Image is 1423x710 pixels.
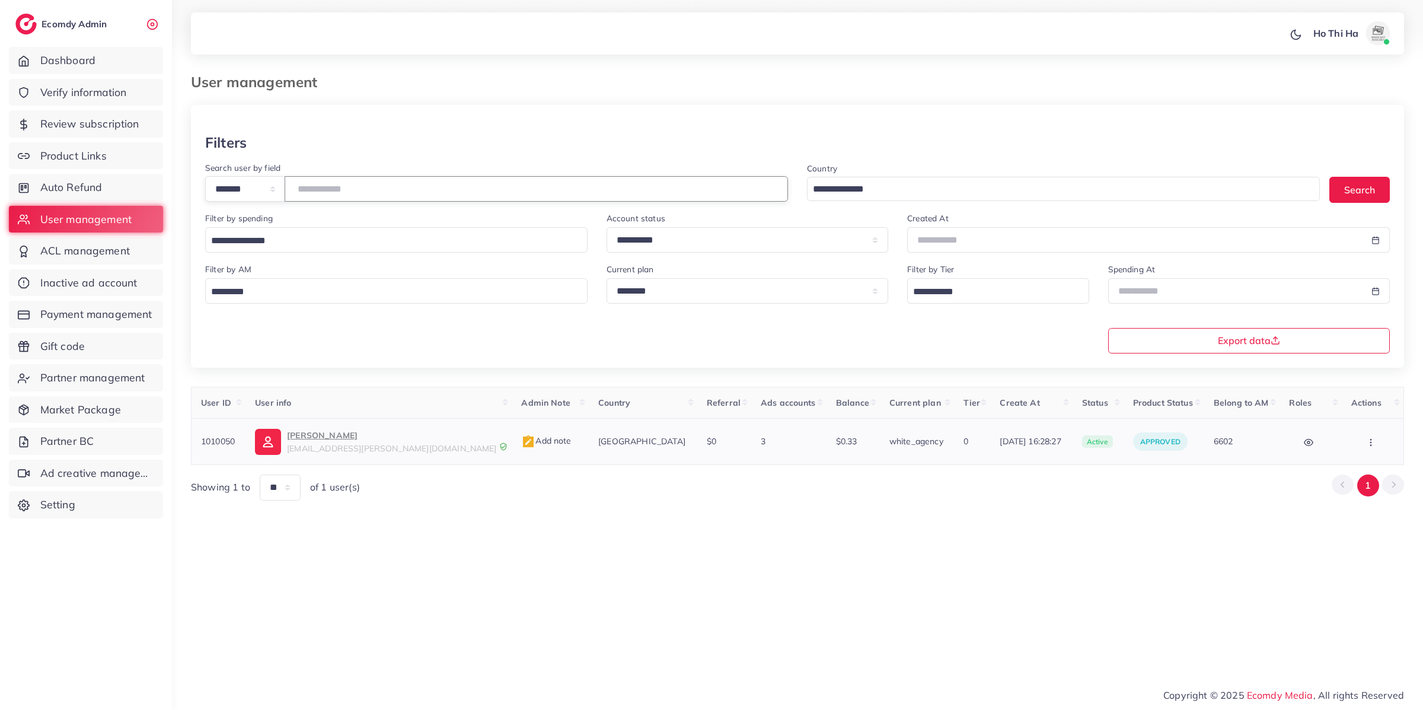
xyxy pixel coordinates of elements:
[499,442,508,451] img: 9CAL8B2pu8EFxCJHYAAAAldEVYdGRhdGU6Y3JlYXRlADIwMjItMTItMDlUMDQ6NTg6MzkrMDA6MDBXSlgLAAAAJXRFWHRkYXR...
[255,397,291,408] span: User info
[9,364,163,391] a: Partner management
[255,429,281,455] img: ic-user-info.36bf1079.svg
[255,428,502,454] a: [PERSON_NAME][EMAIL_ADDRESS][PERSON_NAME][DOMAIN_NAME]
[205,134,247,151] h3: Filters
[40,370,145,386] span: Partner management
[521,397,570,408] span: Admin Note
[9,460,163,487] a: Ad creative management
[1332,475,1404,496] ul: Pagination
[707,397,741,408] span: Referral
[40,243,130,259] span: ACL management
[807,163,837,174] label: Country
[1329,177,1390,202] button: Search
[9,396,163,424] a: Market Package
[40,275,138,291] span: Inactive ad account
[1000,397,1039,408] span: Create At
[9,110,163,138] a: Review subscription
[889,397,941,408] span: Current plan
[9,333,163,360] a: Gift code
[1214,436,1233,447] span: 6602
[205,227,588,253] div: Search for option
[1163,688,1404,702] span: Copyright © 2025
[191,74,327,91] h3: User management
[205,263,251,275] label: Filter by AM
[201,397,231,408] span: User ID
[40,212,132,227] span: User management
[9,142,163,170] a: Product Links
[907,212,949,224] label: Created At
[836,436,857,447] span: $0.33
[9,206,163,233] a: User management
[1108,328,1390,354] button: Export data
[9,269,163,297] a: Inactive ad account
[1214,397,1269,408] span: Belong to AM
[607,212,665,224] label: Account status
[1133,397,1193,408] span: Product Status
[205,278,588,304] div: Search for option
[205,212,273,224] label: Filter by spending
[1108,263,1156,275] label: Spending At
[40,339,85,354] span: Gift code
[1366,21,1390,45] img: avatar
[201,436,235,447] span: 1010050
[287,428,497,442] p: [PERSON_NAME]
[1357,475,1379,496] button: Go to page 1
[40,148,107,164] span: Product Links
[15,14,110,34] a: logoEcomdy Admin
[761,397,815,408] span: Ads accounts
[1307,21,1395,45] a: Ho Thi Haavatar
[963,397,980,408] span: Tier
[40,466,154,481] span: Ad creative management
[40,53,95,68] span: Dashboard
[207,283,572,301] input: Search for option
[205,162,280,174] label: Search user by field
[40,307,152,322] span: Payment management
[40,180,103,195] span: Auto Refund
[9,237,163,265] a: ACL management
[9,47,163,74] a: Dashboard
[907,278,1089,304] div: Search for option
[1351,397,1381,408] span: Actions
[9,301,163,328] a: Payment management
[598,436,685,447] span: [GEOGRAPHIC_DATA]
[1218,336,1280,345] span: Export data
[42,18,110,30] h2: Ecomdy Admin
[1313,688,1404,702] span: , All rights Reserved
[207,232,572,250] input: Search for option
[15,14,37,34] img: logo
[1082,435,1113,448] span: active
[807,177,1320,201] div: Search for option
[9,491,163,518] a: Setting
[1000,435,1063,447] span: [DATE] 16:28:27
[287,443,497,454] span: [EMAIL_ADDRESS][PERSON_NAME][DOMAIN_NAME]
[598,397,630,408] span: Country
[909,283,1073,301] input: Search for option
[1289,397,1312,408] span: Roles
[40,116,139,132] span: Review subscription
[40,402,121,418] span: Market Package
[809,180,1304,199] input: Search for option
[1313,26,1358,40] p: Ho Thi Ha
[9,174,163,201] a: Auto Refund
[40,497,75,512] span: Setting
[521,435,535,449] img: admin_note.cdd0b510.svg
[9,79,163,106] a: Verify information
[1082,397,1108,408] span: Status
[521,435,571,446] span: Add note
[889,436,943,447] span: white_agency
[191,480,250,494] span: Showing 1 to
[907,263,954,275] label: Filter by Tier
[310,480,360,494] span: of 1 user(s)
[761,436,765,447] span: 3
[836,397,869,408] span: Balance
[707,436,716,447] span: $0
[40,434,94,449] span: Partner BC
[9,428,163,455] a: Partner BC
[963,436,968,447] span: 0
[607,263,654,275] label: Current plan
[1140,437,1180,446] span: approved
[1247,689,1313,701] a: Ecomdy Media
[40,85,127,100] span: Verify information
